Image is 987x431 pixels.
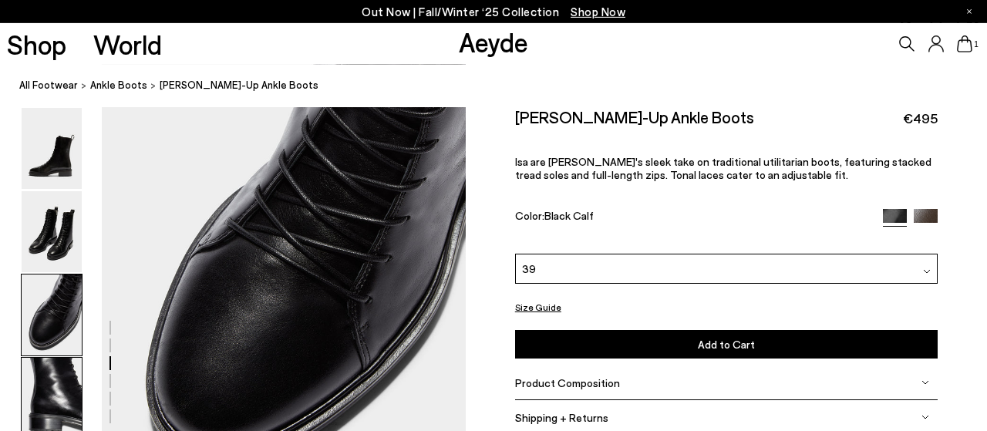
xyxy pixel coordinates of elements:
img: Isa Lace-Up Ankle Boots - Image 2 [22,191,82,272]
a: Aeyde [459,25,528,58]
div: Color: [515,209,870,227]
img: Isa Lace-Up Ankle Boots - Image 3 [22,274,82,355]
a: All Footwear [19,77,78,93]
span: €495 [903,109,938,128]
span: 39 [522,261,536,277]
img: Isa Lace-Up Ankle Boots - Image 1 [22,108,82,189]
a: 1 [957,35,972,52]
button: Size Guide [515,298,561,317]
span: Isa are [PERSON_NAME]'s sleek take on traditional utilitarian boots, featuring stacked tread sole... [515,155,931,181]
p: Out Now | Fall/Winter ‘25 Collection [362,2,625,22]
h2: [PERSON_NAME]-Up Ankle Boots [515,107,754,126]
span: Add to Cart [698,338,755,351]
a: World [93,31,162,58]
span: ankle boots [90,79,147,91]
img: svg%3E [923,268,931,275]
span: 1 [972,40,980,49]
a: Shop [7,31,66,58]
span: Shipping + Returns [515,411,608,424]
span: Navigate to /collections/new-in [571,5,625,19]
span: [PERSON_NAME]-Up Ankle Boots [160,77,318,93]
a: ankle boots [90,77,147,93]
nav: breadcrumb [19,65,987,107]
img: svg%3E [921,413,929,421]
img: svg%3E [921,379,929,386]
span: Black Calf [544,209,594,222]
button: Add to Cart [515,330,938,359]
span: Product Composition [515,376,620,389]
